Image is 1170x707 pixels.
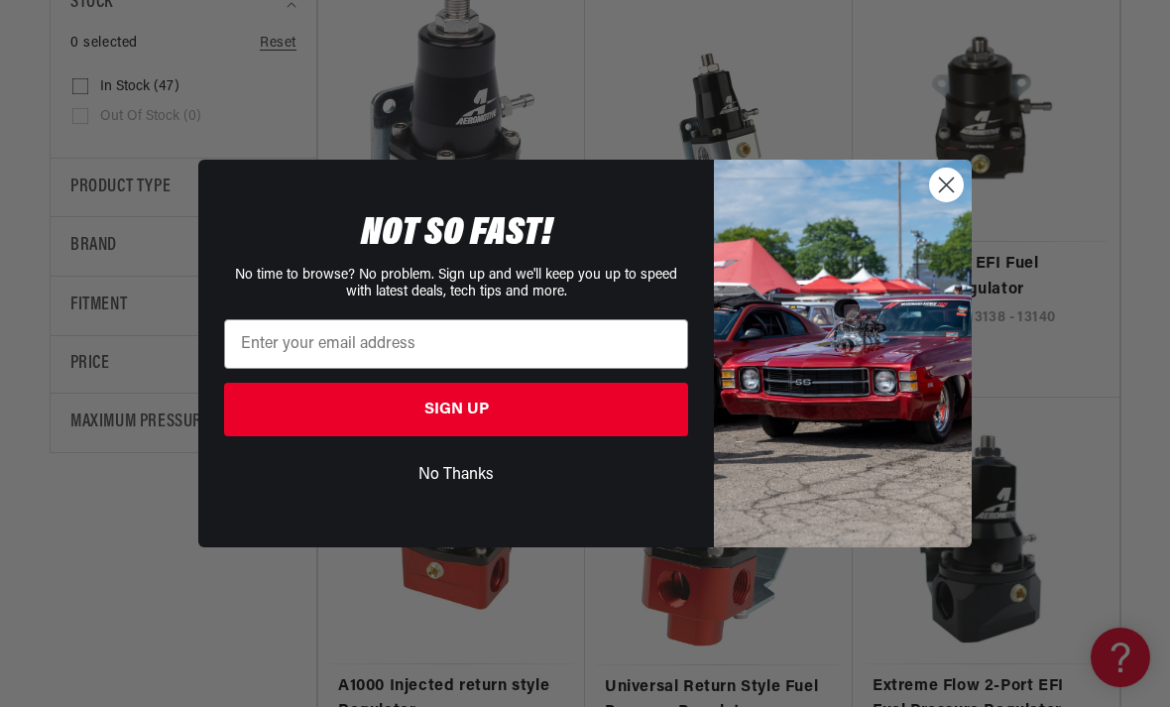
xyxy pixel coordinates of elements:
[224,319,688,369] input: Enter your email address
[224,383,688,436] button: SIGN UP
[929,168,964,202] button: Close dialog
[361,214,552,254] span: NOT SO FAST!
[224,456,688,494] button: No Thanks
[235,268,677,299] span: No time to browse? No problem. Sign up and we'll keep you up to speed with latest deals, tech tip...
[714,160,972,546] img: 85cdd541-2605-488b-b08c-a5ee7b438a35.jpeg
